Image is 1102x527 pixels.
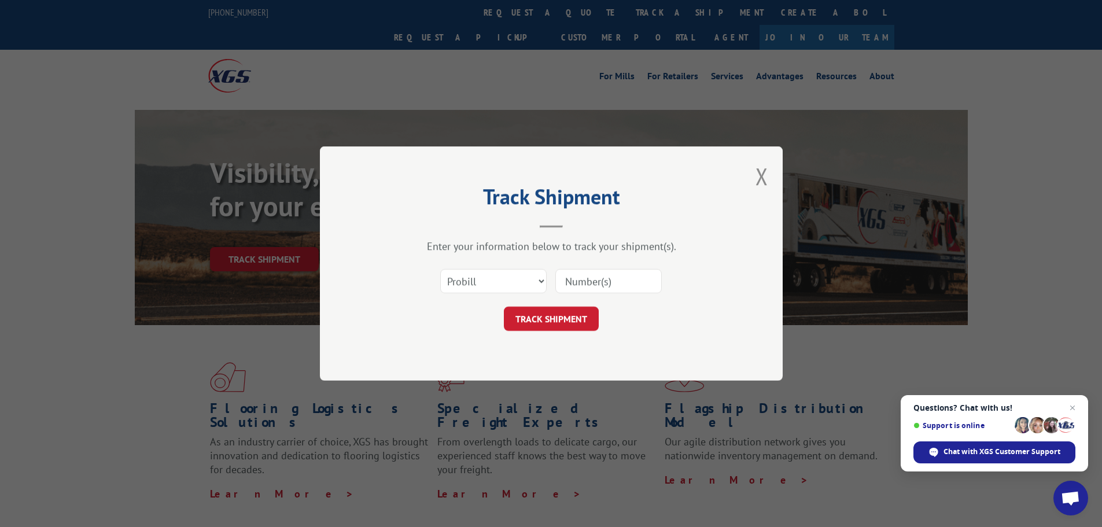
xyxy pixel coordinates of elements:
span: Support is online [913,421,1011,430]
span: Questions? Chat with us! [913,403,1075,412]
span: Close chat [1066,401,1079,415]
div: Open chat [1053,481,1088,515]
div: Enter your information below to track your shipment(s). [378,239,725,253]
button: Close modal [755,161,768,191]
h2: Track Shipment [378,189,725,211]
div: Chat with XGS Customer Support [913,441,1075,463]
input: Number(s) [555,269,662,293]
button: TRACK SHIPMENT [504,307,599,331]
span: Chat with XGS Customer Support [943,447,1060,457]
